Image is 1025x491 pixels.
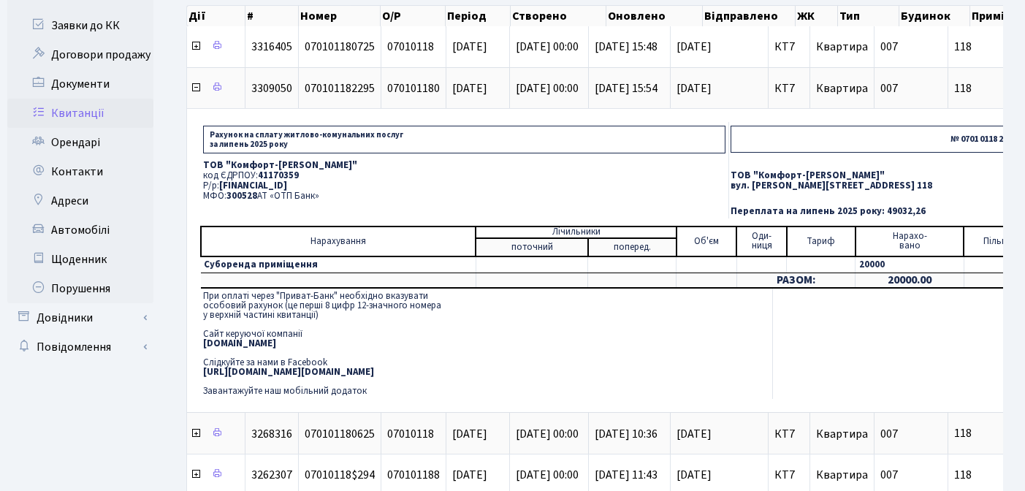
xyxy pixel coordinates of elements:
[774,41,804,53] span: КТ7
[856,227,964,256] td: Нарахо- вано
[452,39,487,55] span: [DATE]
[7,216,153,245] a: Автомобілі
[203,337,276,350] b: [DOMAIN_NAME]
[516,426,579,442] span: [DATE] 00:00
[880,80,898,96] span: 007
[588,238,677,256] td: поперед.
[595,467,658,483] span: [DATE] 11:43
[774,428,804,440] span: КТ7
[677,83,762,94] span: [DATE]
[381,6,446,26] th: О/Р
[7,11,153,40] a: Заявки до КК
[856,273,964,288] td: 20000.00
[251,467,292,483] span: 3262307
[7,157,153,186] a: Контакти
[187,6,245,26] th: Дії
[677,41,762,53] span: [DATE]
[251,39,292,55] span: 3316405
[387,426,434,442] span: 07010118
[606,6,703,26] th: Оновлено
[787,227,856,256] td: Тариф
[446,6,511,26] th: Період
[299,6,381,26] th: Номер
[7,245,153,274] a: Щоденник
[677,227,736,256] td: Об'єм
[7,69,153,99] a: Документи
[7,274,153,303] a: Порушення
[595,39,658,55] span: [DATE] 15:48
[796,6,838,26] th: ЖК
[516,80,579,96] span: [DATE] 00:00
[203,161,725,170] p: ТОВ "Комфорт-[PERSON_NAME]"
[774,83,804,94] span: КТ7
[736,227,787,256] td: Оди- ниця
[226,189,257,202] span: 300528
[203,191,725,201] p: МФО: АТ «ОТП Банк»
[452,426,487,442] span: [DATE]
[200,289,773,399] td: При оплаті через "Приват-Банк" необхідно вказувати особовий рахунок (це перші 8 цифр 12-значного ...
[258,169,299,182] span: 41170359
[7,99,153,128] a: Квитанції
[476,238,587,256] td: поточний
[251,80,292,96] span: 3309050
[677,469,762,481] span: [DATE]
[899,6,969,26] th: Будинок
[816,426,868,442] span: Квартира
[7,332,153,362] a: Повідомлення
[203,171,725,180] p: код ЄДРПОУ:
[201,227,476,256] td: Нарахування
[816,467,868,483] span: Квартира
[703,6,796,26] th: Відправлено
[511,6,607,26] th: Створено
[203,181,725,191] p: Р/р:
[7,186,153,216] a: Адреси
[816,39,868,55] span: Квартира
[856,256,964,273] td: 20000
[245,6,299,26] th: #
[201,256,476,273] td: Суборенда приміщення
[774,469,804,481] span: КТ7
[736,273,855,288] td: РАЗОМ:
[880,426,898,442] span: 007
[7,40,153,69] a: Договори продажу
[219,179,287,192] span: [FINANCIAL_ID]
[452,80,487,96] span: [DATE]
[516,467,579,483] span: [DATE] 00:00
[677,428,762,440] span: [DATE]
[387,467,440,483] span: 070101188
[7,128,153,157] a: Орендарі
[476,227,677,238] td: Лічильники
[7,303,153,332] a: Довідники
[595,80,658,96] span: [DATE] 15:54
[880,467,898,483] span: 007
[305,467,375,483] span: 07010118$294
[387,80,440,96] span: 070101180
[251,426,292,442] span: 3268316
[305,426,375,442] span: 070101180625
[516,39,579,55] span: [DATE] 00:00
[838,6,899,26] th: Тип
[595,426,658,442] span: [DATE] 10:36
[203,126,725,153] p: Рахунок на сплату житлово-комунальних послуг за липень 2025 року
[816,80,868,96] span: Квартира
[452,467,487,483] span: [DATE]
[203,365,374,378] b: [URL][DOMAIN_NAME][DOMAIN_NAME]
[305,39,375,55] span: 070101180725
[880,39,898,55] span: 007
[387,39,434,55] span: 07010118
[305,80,375,96] span: 070101182295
